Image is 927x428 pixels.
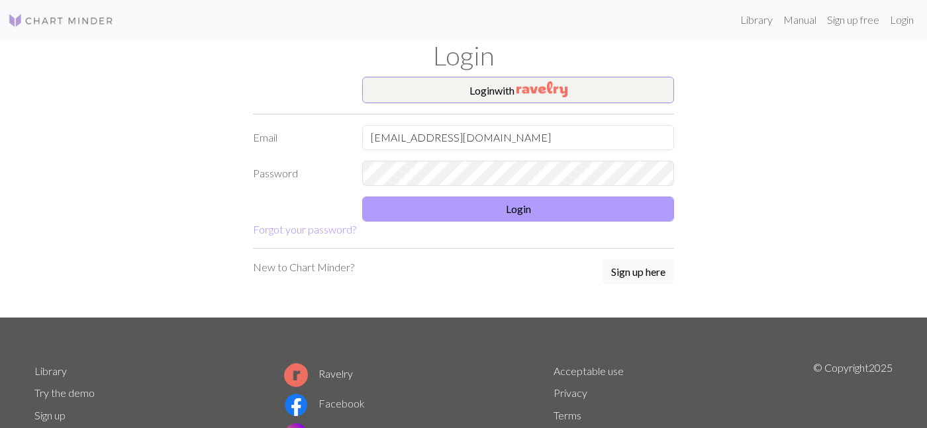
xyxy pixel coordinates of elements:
label: Email [245,125,354,150]
p: New to Chart Minder? [253,259,354,275]
a: Forgot your password? [253,223,356,235]
img: Ravelry [516,81,567,97]
a: Sign up [34,409,66,421]
a: Library [735,7,778,33]
a: Library [34,364,67,377]
a: Manual [778,7,822,33]
a: Login [885,7,919,33]
a: Sign up free [822,7,885,33]
a: Acceptable use [554,364,624,377]
img: Logo [8,13,114,28]
button: Sign up here [603,259,674,284]
img: Ravelry logo [284,363,308,387]
a: Try the demo [34,386,95,399]
a: Terms [554,409,581,421]
a: Sign up here [603,259,674,286]
button: Login [362,196,674,222]
a: Facebook [284,397,365,409]
h1: Login [26,40,901,71]
a: Ravelry [284,367,353,380]
label: Password [245,161,354,186]
button: Loginwith [362,77,674,103]
img: Facebook logo [284,393,308,417]
a: Privacy [554,386,587,399]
